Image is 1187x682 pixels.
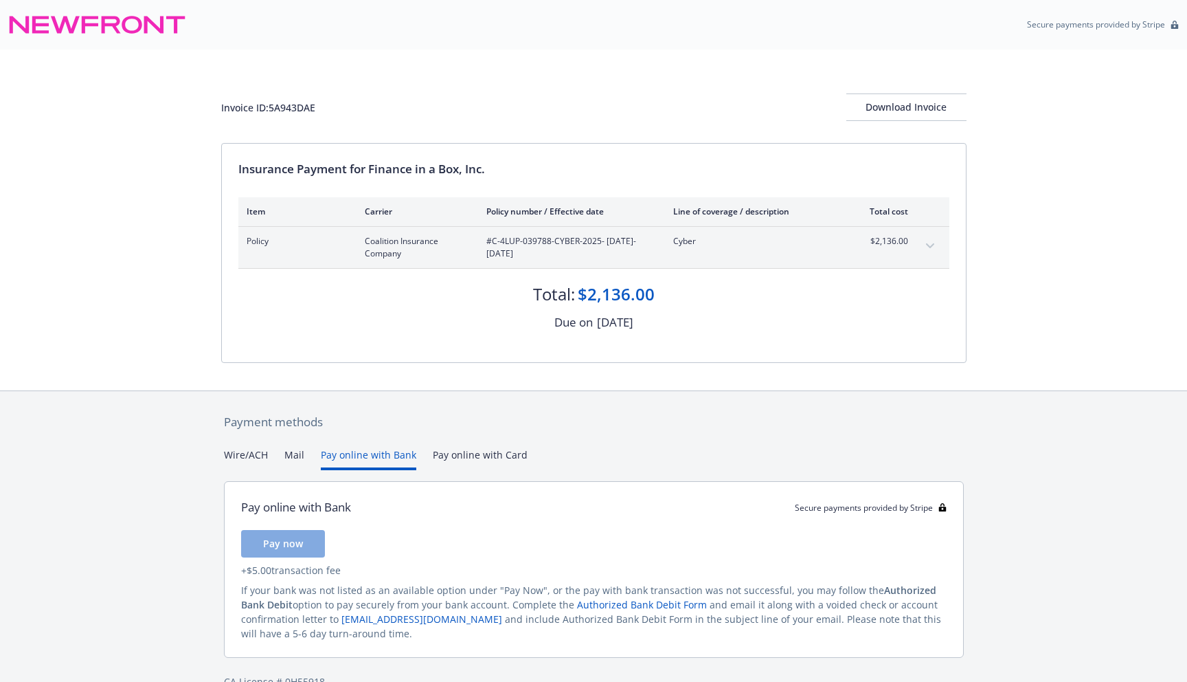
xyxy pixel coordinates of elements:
[238,160,949,178] div: Insurance Payment for Finance in a Box, Inc.
[486,206,651,217] div: Policy number / Effective date
[795,502,947,514] div: Secure payments provided by Stripe
[321,448,416,470] button: Pay online with Bank
[673,235,835,247] span: Cyber
[241,563,947,577] div: + $5.00 transaction fee
[365,206,464,217] div: Carrier
[247,235,343,247] span: Policy
[578,283,655,306] div: $2,136.00
[857,235,908,247] span: $2,136.00
[919,235,941,257] button: expand content
[433,448,528,470] button: Pay online with Card
[577,598,707,611] a: Authorized Bank Debit Form
[365,235,464,260] span: Coalition Insurance Company
[263,537,303,550] span: Pay now
[597,313,633,331] div: [DATE]
[241,530,325,558] button: Pay now
[554,313,593,331] div: Due on
[238,227,949,268] div: PolicyCoalition Insurance Company#C-4LUP-039788-CYBER-2025- [DATE]-[DATE]Cyber$2,136.00expand con...
[673,206,835,217] div: Line of coverage / description
[247,206,343,217] div: Item
[846,94,966,120] div: Download Invoice
[284,448,304,470] button: Mail
[486,235,651,260] span: #C-4LUP-039788-CYBER-2025 - [DATE]-[DATE]
[241,584,936,611] span: Authorized Bank Debit
[1027,19,1165,30] p: Secure payments provided by Stripe
[221,100,315,115] div: Invoice ID: 5A943DAE
[341,613,502,626] a: [EMAIL_ADDRESS][DOMAIN_NAME]
[224,413,964,431] div: Payment methods
[533,283,575,306] div: Total:
[846,93,966,121] button: Download Invoice
[241,583,947,641] div: If your bank was not listed as an available option under "Pay Now", or the pay with bank transact...
[224,448,268,470] button: Wire/ACH
[241,498,351,516] div: Pay online with Bank
[857,206,908,217] div: Total cost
